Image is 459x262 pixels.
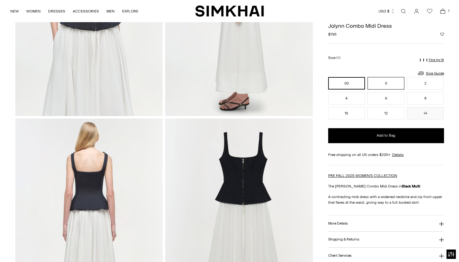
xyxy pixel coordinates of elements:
a: Go to the account page [410,5,423,17]
a: PRE FALL 2025 WOMEN'S COLLECTION [328,173,397,178]
button: 0 [368,77,404,90]
button: 2 [407,77,444,90]
a: ACCESSORIES [73,4,99,18]
h3: Shipping & Returns [328,238,359,242]
button: 00 [328,77,365,90]
a: Size Guide [417,69,444,77]
button: 8 [407,92,444,104]
a: Open cart modal [437,5,449,17]
a: Wishlist [423,5,436,17]
h3: More Details [328,221,348,226]
button: USD $ [378,4,395,18]
label: Size: [328,55,341,61]
button: 6 [368,92,404,104]
button: Add to Wishlist [440,32,444,36]
a: Details [392,152,404,158]
button: More Details [328,216,444,231]
div: Free shipping on all US orders $200+ [328,152,444,158]
a: NEW [10,4,19,18]
strong: Black Multi [402,184,420,188]
span: Add to Bag [377,133,395,138]
span: $795 [328,32,337,37]
span: 00 [336,56,341,60]
h1: Jolynn Combo Midi Dress [328,23,444,29]
span: 1 [446,8,452,14]
button: 12 [368,107,404,119]
button: 10 [328,107,365,119]
h3: Client Services [328,254,352,258]
a: WOMEN [26,4,41,18]
button: 14 [407,107,444,119]
p: The [PERSON_NAME] Combo Midi Dress in [328,183,444,189]
iframe: Sign Up via Text for Offers [5,238,63,257]
a: SIMKHAI [195,5,264,17]
p: A contrasting midi dress with a widened neckline and zip front upper that flares at the waist, gi... [328,194,444,205]
button: Add to Bag [328,128,444,143]
a: Open search modal [397,5,410,17]
button: 4 [328,92,365,104]
button: Shipping & Returns [328,232,444,248]
a: DRESSES [48,4,65,18]
a: MEN [106,4,115,18]
a: EXPLORE [122,4,138,18]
